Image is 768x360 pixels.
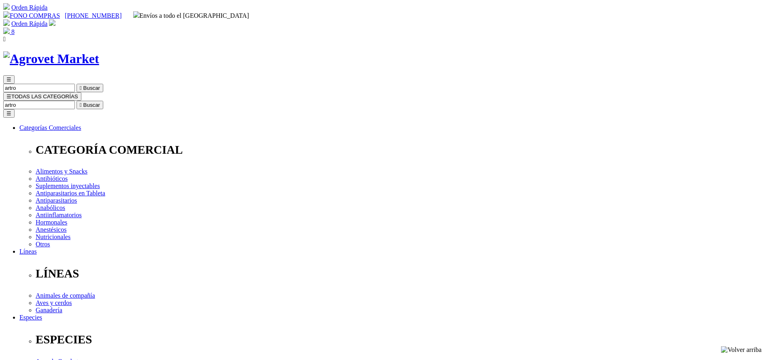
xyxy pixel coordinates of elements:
a: Orden Rápida [11,4,47,11]
a: Alimentos y Snacks [36,168,87,175]
span: Envíos a todo el [GEOGRAPHIC_DATA] [133,12,249,19]
i:  [80,85,82,91]
img: delivery-truck.svg [133,11,140,18]
a: Antiparasitarios en Tableta [36,190,105,197]
input: Buscar [3,101,75,109]
a: Categorías Comerciales [19,124,81,131]
button: ☰ [3,75,15,84]
a: Antibióticos [36,175,68,182]
a: Ganadería [36,307,62,313]
a: [PHONE_NUMBER] [65,12,121,19]
input: Buscar [3,84,75,92]
p: ESPECIES [36,333,765,346]
a: Antiinflamatorios [36,212,82,218]
a: Líneas [19,248,37,255]
a: Anestésicos [36,226,66,233]
img: shopping-cart.svg [3,19,10,26]
a: 8 [3,28,15,35]
a: Suplementos inyectables [36,182,100,189]
a: Antiparasitarios [36,197,77,204]
span: Buscar [83,85,100,91]
button:  Buscar [77,84,103,92]
span: ☰ [6,93,11,100]
button: ☰ [3,109,15,118]
a: FONO COMPRAS [3,12,60,19]
a: Orden Rápida [11,20,47,27]
img: shopping-cart.svg [3,3,10,10]
p: CATEGORÍA COMERCIAL [36,143,765,157]
span: Buscar [83,102,100,108]
i:  [80,102,82,108]
a: Animales de compañía [36,292,95,299]
a: Especies [19,314,42,321]
img: user.svg [49,19,55,26]
a: Anabólicos [36,204,65,211]
span: 8 [11,28,15,35]
img: shopping-bag.svg [3,28,10,34]
a: Hormonales [36,219,67,226]
p: LÍNEAS [36,267,765,280]
img: Agrovet Market [3,51,99,66]
a: Otros [36,241,50,248]
button:  Buscar [77,101,103,109]
i:  [3,36,6,42]
button: ☰TODAS LAS CATEGORÍAS [3,92,81,101]
a: Nutricionales [36,233,70,240]
a: Aves y cerdos [36,299,72,306]
img: Volver arriba [721,346,762,354]
span: ☰ [6,76,11,83]
img: phone.svg [3,11,10,18]
a: Acceda a su cuenta de cliente [49,20,55,27]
